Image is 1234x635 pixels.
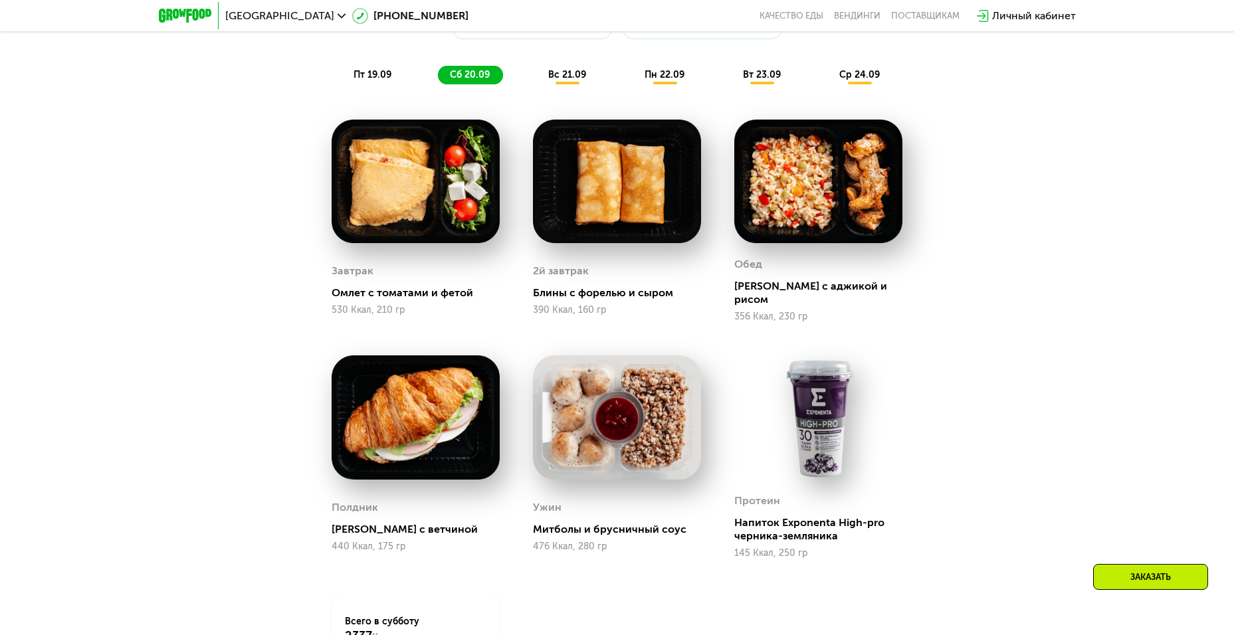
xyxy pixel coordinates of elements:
[891,11,960,21] div: поставщикам
[332,261,373,281] div: Завтрак
[1093,564,1208,590] div: Заказать
[734,312,902,322] div: 356 Ккал, 230 гр
[533,305,701,316] div: 390 Ккал, 160 гр
[332,498,378,517] div: Полдник
[533,523,712,536] div: Митболы и брусничный соус
[743,69,781,80] span: вт 23.09
[332,523,510,536] div: [PERSON_NAME] с ветчиной
[734,548,902,559] div: 145 Ккал, 250 гр
[533,286,712,300] div: Блины с форелью и сыром
[992,8,1076,24] div: Личный кабинет
[533,261,589,281] div: 2й завтрак
[839,69,880,80] span: ср 24.09
[533,498,562,517] div: Ужин
[760,11,823,21] a: Качество еды
[834,11,880,21] a: Вендинги
[450,69,490,80] span: сб 20.09
[734,254,762,274] div: Обед
[734,516,913,543] div: Напиток Exponenta High-pro черника-земляника
[332,305,500,316] div: 530 Ккал, 210 гр
[354,69,391,80] span: пт 19.09
[225,11,334,21] span: [GEOGRAPHIC_DATA]
[645,69,684,80] span: пн 22.09
[352,8,468,24] a: [PHONE_NUMBER]
[332,541,500,552] div: 440 Ккал, 175 гр
[734,491,780,511] div: Протеин
[332,286,510,300] div: Омлет с томатами и фетой
[548,69,586,80] span: вс 21.09
[533,541,701,552] div: 476 Ккал, 280 гр
[734,280,913,306] div: [PERSON_NAME] с аджикой и рисом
